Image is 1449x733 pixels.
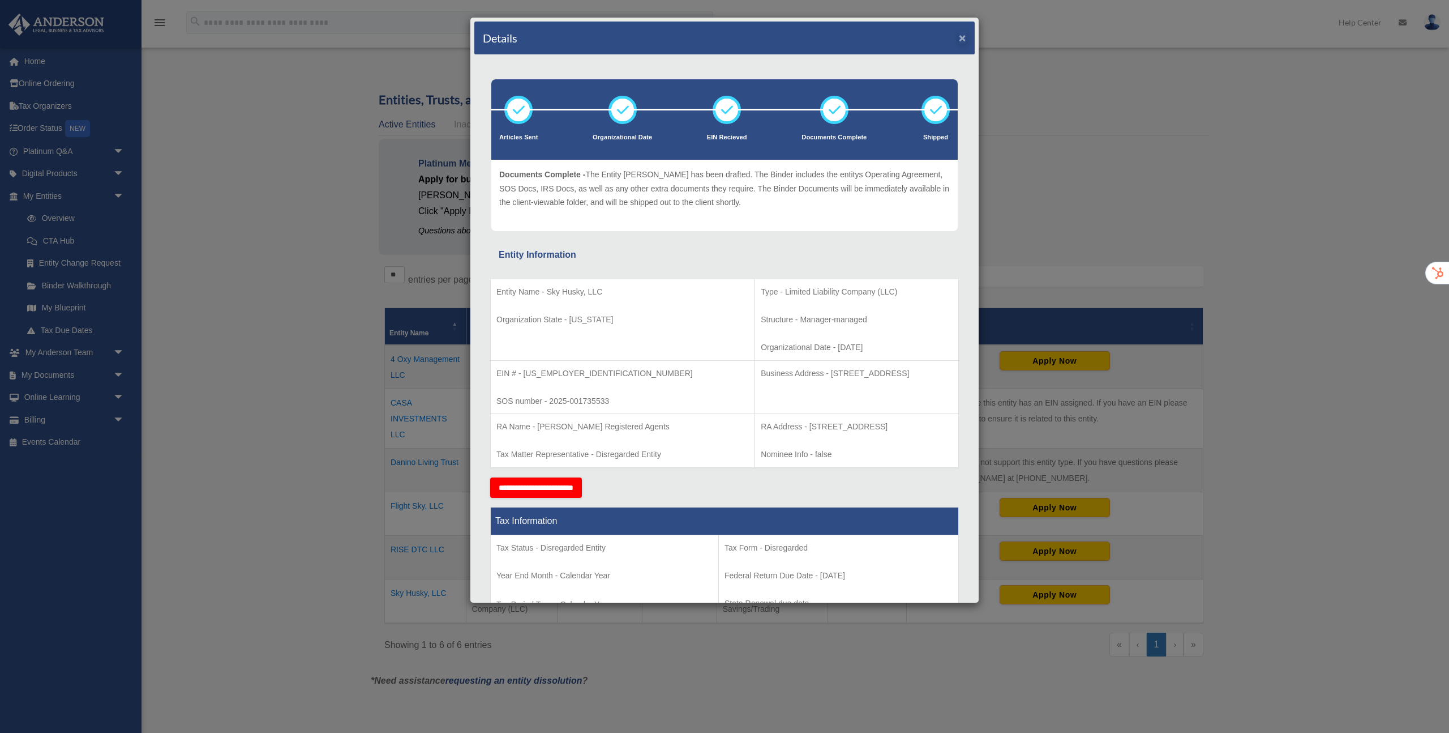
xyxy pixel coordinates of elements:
p: RA Name - [PERSON_NAME] Registered Agents [496,420,749,434]
p: Organizational Date - [DATE] [761,340,953,355]
p: EIN # - [US_EMPLOYER_IDENTIFICATION_NUMBER] [496,366,749,381]
p: Tax Form - Disregarded [724,541,953,555]
div: Entity Information [499,247,950,263]
p: SOS number - 2025-001735533 [496,394,749,408]
p: State Renewal due date - [724,596,953,611]
p: Business Address - [STREET_ADDRESS] [761,366,953,381]
p: Year End Month - Calendar Year [496,569,713,583]
p: Structure - Manager-managed [761,313,953,327]
p: Shipped [921,132,950,143]
p: Federal Return Due Date - [DATE] [724,569,953,583]
p: EIN Recieved [707,132,747,143]
p: Nominee Info - false [761,448,953,462]
p: Type - Limited Liability Company (LLC) [761,285,953,299]
p: Organizational Date [593,132,652,143]
h4: Details [483,30,517,46]
p: Tax Matter Representative - Disregarded Entity [496,448,749,462]
p: Organization State - [US_STATE] [496,313,749,327]
p: RA Address - [STREET_ADDRESS] [761,420,953,434]
p: Entity Name - Sky Husky, LLC [496,285,749,299]
button: × [959,32,966,44]
p: The Entity [PERSON_NAME] has been drafted. The Binder includes the entitys Operating Agreement, S... [499,168,950,210]
th: Tax Information [491,507,959,535]
span: Documents Complete - [499,170,585,179]
p: Documents Complete [801,132,867,143]
td: Tax Period Type - Calendar Year [491,535,719,619]
p: Tax Status - Disregarded Entity [496,541,713,555]
p: Articles Sent [499,132,538,143]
